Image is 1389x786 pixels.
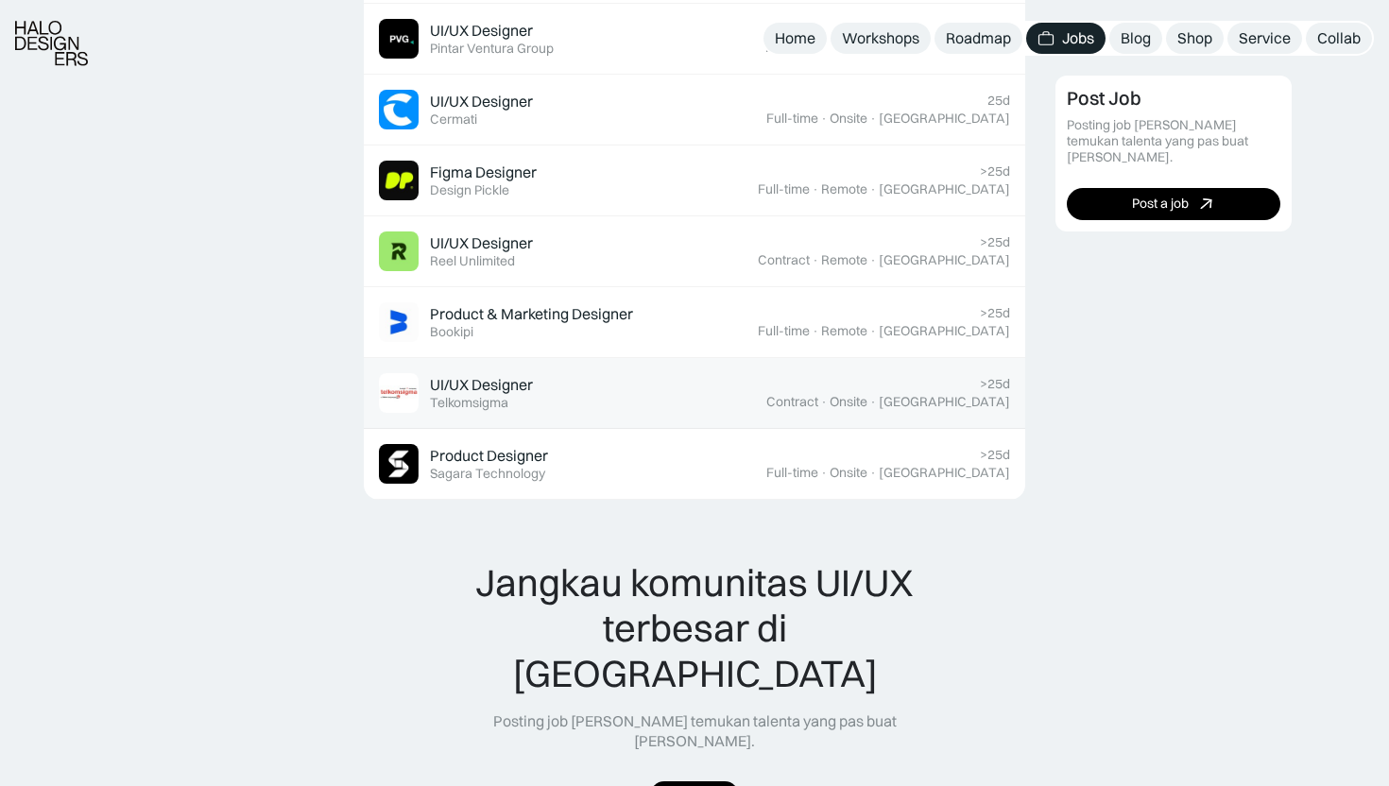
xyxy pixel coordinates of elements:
[869,252,877,268] div: ·
[1166,23,1224,54] a: Shop
[364,216,1025,287] a: Job ImageUI/UX DesignerReel Unlimited>25dContract·Remote·[GEOGRAPHIC_DATA]
[869,181,877,197] div: ·
[980,163,1010,179] div: >25d
[763,23,827,54] a: Home
[379,373,419,413] img: Job Image
[430,375,533,395] div: UI/UX Designer
[821,181,867,197] div: Remote
[430,41,554,57] div: Pintar Ventura Group
[758,252,810,268] div: Contract
[830,465,867,481] div: Onsite
[437,711,952,751] div: Posting job [PERSON_NAME] temukan talenta yang pas buat [PERSON_NAME].
[1306,23,1372,54] a: Collab
[1067,117,1280,164] div: Posting job [PERSON_NAME] temukan talenta yang pas buat [PERSON_NAME].
[430,446,548,466] div: Product Designer
[980,305,1010,321] div: >25d
[430,162,537,182] div: Figma Designer
[1132,196,1189,212] div: Post a job
[869,394,877,410] div: ·
[1067,187,1280,219] a: Post a job
[812,323,819,339] div: ·
[430,466,545,482] div: Sagara Technology
[430,304,633,324] div: Product & Marketing Designer
[1062,28,1094,48] div: Jobs
[812,181,819,197] div: ·
[364,358,1025,429] a: Job ImageUI/UX DesignerTelkomsigma>25dContract·Onsite·[GEOGRAPHIC_DATA]
[1239,28,1291,48] div: Service
[1317,28,1361,48] div: Collab
[820,394,828,410] div: ·
[364,75,1025,145] a: Job ImageUI/UX DesignerCermati25dFull-time·Onsite·[GEOGRAPHIC_DATA]
[364,287,1025,358] a: Job ImageProduct & Marketing DesignerBookipi>25dFull-time·Remote·[GEOGRAPHIC_DATA]
[869,111,877,127] div: ·
[842,28,919,48] div: Workshops
[1067,87,1141,110] div: Post Job
[379,444,419,484] img: Job Image
[430,253,515,269] div: Reel Unlimited
[869,465,877,481] div: ·
[879,252,1010,268] div: [GEOGRAPHIC_DATA]
[1109,23,1162,54] a: Blog
[879,394,1010,410] div: [GEOGRAPHIC_DATA]
[364,145,1025,216] a: Job ImageFigma DesignerDesign Pickle>25dFull-time·Remote·[GEOGRAPHIC_DATA]
[831,23,931,54] a: Workshops
[766,394,818,410] div: Contract
[430,92,533,111] div: UI/UX Designer
[758,323,810,339] div: Full-time
[830,394,867,410] div: Onsite
[980,447,1010,463] div: >25d
[766,111,818,127] div: Full-time
[879,465,1010,481] div: [GEOGRAPHIC_DATA]
[820,465,828,481] div: ·
[430,395,508,411] div: Telkomsigma
[430,324,473,340] div: Bookipi
[430,21,533,41] div: UI/UX Designer
[879,323,1010,339] div: [GEOGRAPHIC_DATA]
[821,252,867,268] div: Remote
[1121,28,1151,48] div: Blog
[869,323,877,339] div: ·
[364,429,1025,500] a: Job ImageProduct DesignerSagara Technology>25dFull-time·Onsite·[GEOGRAPHIC_DATA]
[437,560,952,696] div: Jangkau komunitas UI/UX terbesar di [GEOGRAPHIC_DATA]
[987,93,1010,109] div: 25d
[821,323,867,339] div: Remote
[879,111,1010,127] div: [GEOGRAPHIC_DATA]
[758,181,810,197] div: Full-time
[1026,23,1106,54] a: Jobs
[935,23,1022,54] a: Roadmap
[820,111,828,127] div: ·
[379,19,419,59] img: Job Image
[379,161,419,200] img: Job Image
[1177,28,1212,48] div: Shop
[430,182,509,198] div: Design Pickle
[946,28,1011,48] div: Roadmap
[379,90,419,129] img: Job Image
[1227,23,1302,54] a: Service
[766,465,818,481] div: Full-time
[430,111,477,128] div: Cermati
[430,233,533,253] div: UI/UX Designer
[765,40,817,56] div: Full-time
[879,181,1010,197] div: [GEOGRAPHIC_DATA]
[379,231,419,271] img: Job Image
[980,376,1010,392] div: >25d
[830,111,867,127] div: Onsite
[980,234,1010,250] div: >25d
[812,252,819,268] div: ·
[364,4,1025,75] a: Job ImageUI/UX DesignerPintar Ventura Group24dFull-time·Hybrid·[GEOGRAPHIC_DATA]
[775,28,815,48] div: Home
[379,302,419,342] img: Job Image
